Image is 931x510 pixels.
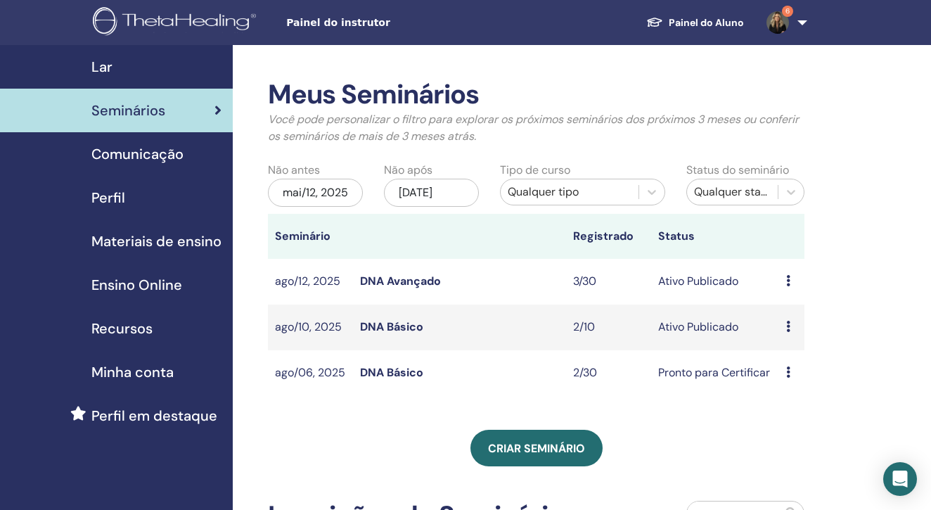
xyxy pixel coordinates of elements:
td: 2/10 [566,305,651,350]
label: Não após [384,162,432,179]
div: mai/12, 2025 [268,179,363,207]
td: Ativo Publicado [651,259,779,305]
img: graduation-cap-white.svg [646,16,663,28]
span: Criar seminário [488,441,585,456]
img: default.jpg [766,11,789,34]
img: logo.png [93,7,261,39]
a: DNA Avançado [360,274,441,288]
label: Não antes [268,162,320,179]
td: 3/30 [566,259,651,305]
a: Criar seminário [470,430,603,466]
td: ago/06, 2025 [268,350,353,396]
span: Materiais de ensino [91,231,221,252]
td: Ativo Publicado [651,305,779,350]
span: Seminários [91,100,165,121]
label: Tipo de curso [500,162,570,179]
div: Qualquer tipo [508,184,631,200]
div: [DATE] [384,179,479,207]
th: Status [651,214,779,259]
span: Recursos [91,318,153,339]
span: Minha conta [91,362,174,383]
span: Perfil em destaque [91,405,217,426]
div: Open Intercom Messenger [883,462,917,496]
a: DNA Básico [360,365,423,380]
td: ago/10, 2025 [268,305,353,350]
td: ago/12, 2025 [268,259,353,305]
td: Pronto para Certificar [651,350,779,396]
h2: Meus Seminários [268,79,804,111]
th: Registrado [566,214,651,259]
span: 6 [782,6,793,17]
span: Ensino Online [91,274,182,295]
div: Qualquer status [694,184,771,200]
a: Painel do Aluno [635,10,755,36]
span: Lar [91,56,113,77]
label: Status do seminário [686,162,789,179]
span: Comunicação [91,144,184,165]
a: DNA Básico [360,319,423,334]
td: 2/30 [566,350,651,396]
p: Você pode personalizar o filtro para explorar os próximos seminários dos próximos 3 meses ou conf... [268,111,804,145]
th: Seminário [268,214,353,259]
span: Painel do instrutor [286,15,497,30]
span: Perfil [91,187,125,208]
